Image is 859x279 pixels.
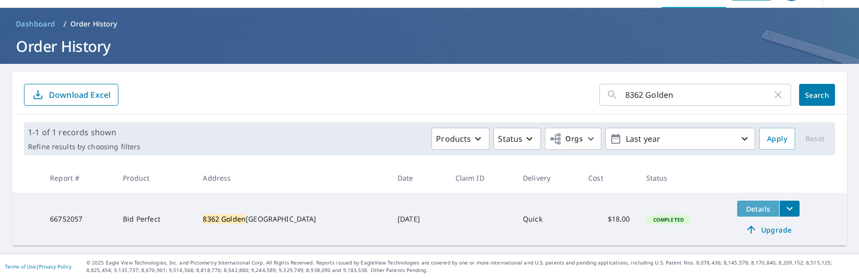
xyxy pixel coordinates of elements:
[49,89,110,100] p: Download Excel
[743,224,794,236] span: Upgrade
[447,163,515,193] th: Claim ID
[580,163,638,193] th: Cost
[195,163,390,193] th: Address
[767,133,787,145] span: Apply
[16,19,55,29] span: Dashboard
[86,259,854,274] p: © 2025 Eagle View Technologies, Inc. and Pictometry International Corp. All Rights Reserved. Repo...
[759,128,795,150] button: Apply
[515,193,580,246] td: Quick
[70,19,117,29] p: Order History
[622,130,739,148] p: Last year
[498,133,522,145] p: Status
[42,193,115,246] td: 66752057
[5,263,36,270] a: Terms of Use
[390,193,447,246] td: [DATE]
[5,264,71,270] p: |
[28,126,140,138] p: 1-1 of 1 records shown
[431,128,489,150] button: Products
[39,263,71,270] a: Privacy Policy
[493,128,541,150] button: Status
[115,193,195,246] td: Bid Perfect
[12,16,59,32] a: Dashboard
[605,128,755,150] button: Last year
[436,133,471,145] p: Products
[638,163,729,193] th: Status
[12,16,847,32] nav: breadcrumb
[42,163,115,193] th: Report #
[28,142,140,151] p: Refine results by choosing filters
[549,133,583,145] span: Orgs
[115,163,195,193] th: Product
[390,163,447,193] th: Date
[515,163,580,193] th: Delivery
[647,216,690,223] span: Completed
[807,90,827,100] span: Search
[737,201,779,217] button: detailsBtn-66752057
[799,84,835,106] button: Search
[203,214,382,224] div: [GEOGRAPHIC_DATA]
[625,81,772,109] input: Address, Report #, Claim ID, etc.
[743,204,773,214] span: Details
[779,201,800,217] button: filesDropdownBtn-66752057
[580,193,638,246] td: $18.00
[545,128,601,150] button: Orgs
[203,214,246,224] mark: 8362 Golden
[63,18,66,30] li: /
[24,84,118,106] button: Download Excel
[737,222,800,238] a: Upgrade
[12,36,847,56] h1: Order History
